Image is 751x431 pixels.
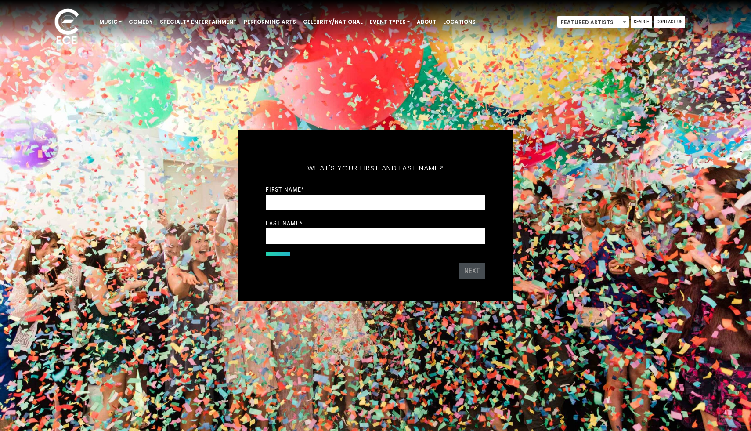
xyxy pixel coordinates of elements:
h5: What's your first and last name? [266,152,485,184]
a: Specialty Entertainment [156,14,240,29]
a: About [413,14,440,29]
label: Last Name [266,219,303,227]
span: Featured Artists [557,16,629,28]
a: Search [631,16,652,28]
span: Featured Artists [557,16,629,29]
a: Contact Us [654,16,685,28]
img: ece_new_logo_whitev2-1.png [45,6,89,49]
a: Locations [440,14,479,29]
a: Celebrity/National [300,14,366,29]
a: Event Types [366,14,413,29]
a: Performing Arts [240,14,300,29]
a: Comedy [125,14,156,29]
label: First Name [266,185,304,193]
a: Music [96,14,125,29]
